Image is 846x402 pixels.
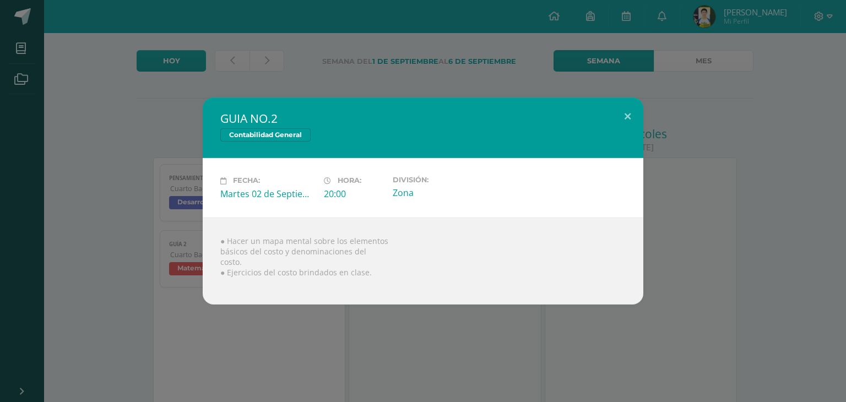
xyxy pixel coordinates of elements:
[220,128,311,142] span: Contabilidad General
[203,218,643,305] div: ● Hacer un mapa mental sobre los elementos básicos del costo y denominaciones del costo. ● Ejerci...
[338,177,361,185] span: Hora:
[393,187,487,199] div: Zona
[233,177,260,185] span: Fecha:
[220,111,626,126] h2: GUIA NO.2
[324,188,384,200] div: 20:00
[612,97,643,135] button: Close (Esc)
[220,188,315,200] div: Martes 02 de Septiembre
[393,176,487,184] label: División:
